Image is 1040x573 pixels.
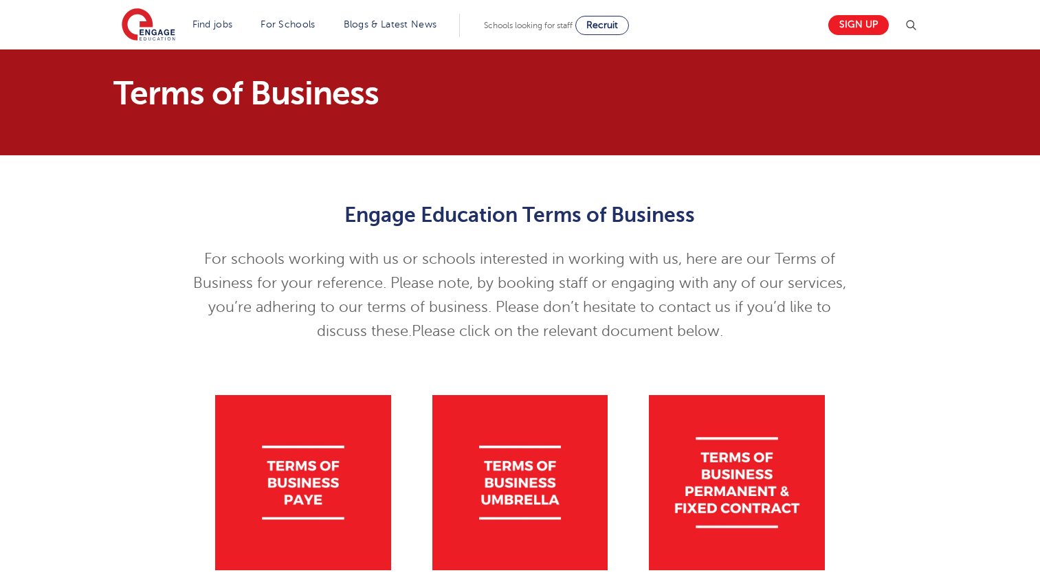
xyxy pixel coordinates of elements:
h1: Terms of Business [113,77,649,110]
a: Recruit [575,16,629,35]
a: For Schools [261,19,315,30]
a: Sign up [828,15,889,35]
a: Find jobs [192,19,233,30]
span: y booking staff or engaging with any of our services, you’re adhering to our terms of business. P... [208,275,846,339]
p: For schools working with us or schools interested in working with us, here are our Terms of Busin... [183,247,857,344]
a: Blogs & Latest News [344,19,437,30]
img: Engage Education [122,8,175,43]
span: Schools looking for staff [484,21,573,30]
h2: Engage Education Terms of Business [183,203,857,227]
span: Recruit [586,20,618,30]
